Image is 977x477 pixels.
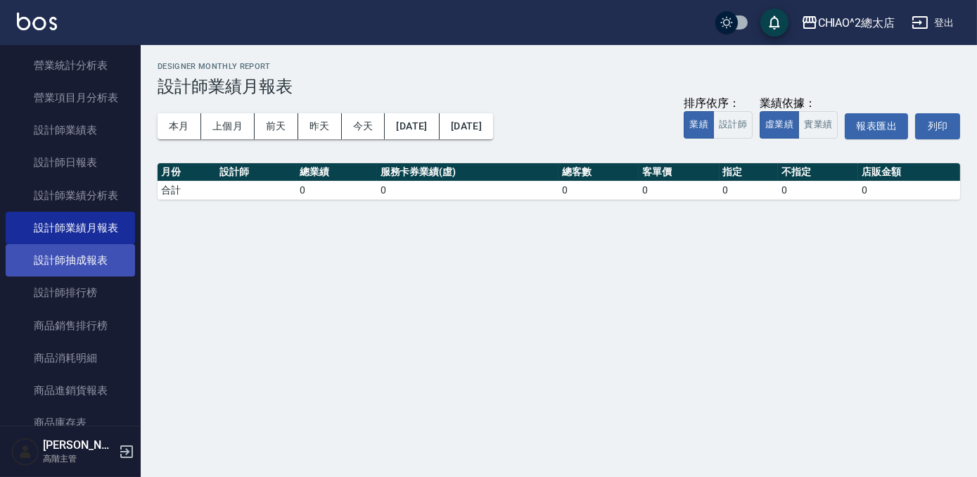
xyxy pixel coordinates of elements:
th: 不指定 [778,163,858,182]
a: 商品消耗明細 [6,342,135,374]
td: 0 [377,181,559,199]
a: 營業統計分析表 [6,49,135,82]
button: 昨天 [298,113,342,139]
th: 店販金額 [858,163,960,182]
button: 今天 [342,113,385,139]
a: 設計師排行榜 [6,276,135,309]
th: 服務卡券業績(虛) [377,163,559,182]
a: 設計師業績分析表 [6,179,135,212]
th: 總業績 [297,163,377,182]
button: [DATE] [385,113,439,139]
td: 0 [558,181,639,199]
button: 登出 [906,10,960,36]
button: [DATE] [440,113,493,139]
button: save [760,8,788,37]
button: 前天 [255,113,298,139]
a: 商品銷售排行榜 [6,310,135,342]
div: CHIAO^2總太店 [818,14,895,32]
button: 虛業績 [760,111,799,139]
th: 指定 [720,163,778,182]
button: 列印 [915,113,960,139]
button: 本月 [158,113,201,139]
th: 月份 [158,163,216,182]
h3: 設計師業績月報表 [158,77,960,96]
a: 設計師業績月報表 [6,212,135,244]
h5: [PERSON_NAME] [43,438,115,452]
button: CHIAO^2總太店 [796,8,901,37]
div: 業績依據： [760,96,838,111]
td: 0 [720,181,778,199]
td: 0 [297,181,377,199]
button: 業績 [684,111,714,139]
a: 營業項目月分析表 [6,82,135,114]
a: 商品庫存表 [6,407,135,439]
button: 報表匯出 [845,113,908,139]
th: 客單價 [639,163,719,182]
table: a dense table [158,163,960,200]
img: Logo [17,13,57,30]
td: 0 [639,181,719,199]
button: 設計師 [713,111,753,139]
p: 高階主管 [43,452,115,465]
th: 總客數 [558,163,639,182]
a: 設計師業績表 [6,114,135,146]
a: 商品進銷貨報表 [6,374,135,407]
a: 設計師日報表 [6,146,135,179]
td: 合計 [158,181,216,199]
h2: Designer Monthly Report [158,62,960,71]
div: 排序依序： [684,96,753,111]
a: 設計師抽成報表 [6,244,135,276]
th: 設計師 [216,163,296,182]
button: 實業績 [798,111,838,139]
td: 0 [778,181,858,199]
button: 上個月 [201,113,255,139]
td: 0 [858,181,960,199]
img: Person [11,438,39,466]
